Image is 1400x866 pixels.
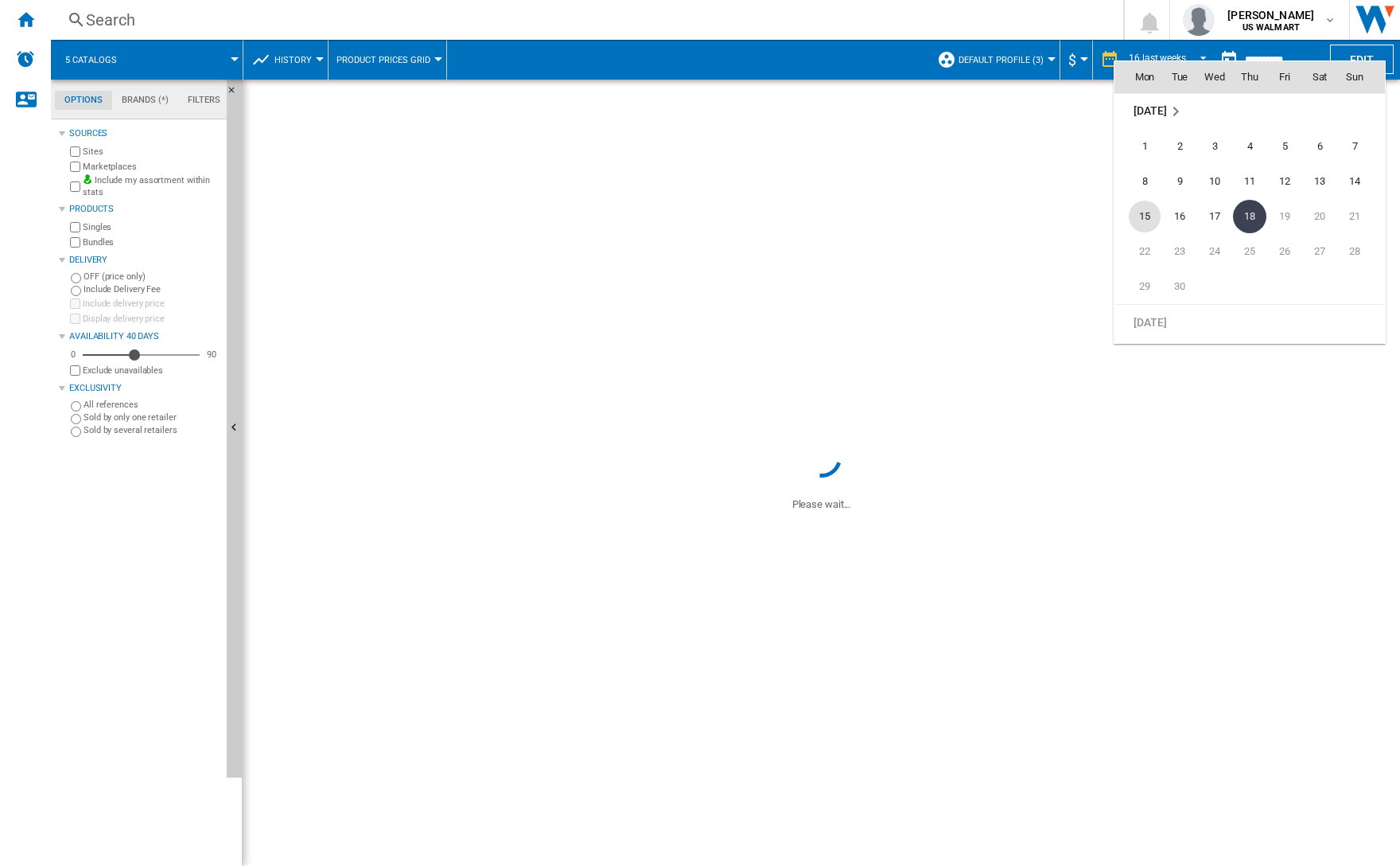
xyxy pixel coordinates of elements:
[1232,199,1267,234] td: Thursday September 18 2025
[1134,316,1166,329] span: [DATE]
[1232,129,1267,164] td: Thursday September 4 2025
[1233,200,1266,233] span: 18
[1197,61,1232,93] th: Wed
[1162,164,1197,199] td: Tuesday September 9 2025
[1269,131,1301,162] span: 5
[1339,166,1371,197] span: 14
[1337,164,1385,199] td: Sunday September 14 2025
[1267,164,1302,199] td: Friday September 12 2025
[1267,129,1302,164] td: Friday September 5 2025
[1197,129,1232,164] td: Wednesday September 3 2025
[1199,166,1231,197] span: 10
[1162,199,1197,234] td: Tuesday September 16 2025
[1162,269,1197,305] td: Tuesday September 30 2025
[1114,269,1162,305] td: Monday September 29 2025
[1302,129,1337,164] td: Saturday September 6 2025
[1164,131,1196,162] span: 2
[1269,166,1301,197] span: 12
[1114,234,1162,269] td: Monday September 22 2025
[1197,164,1232,199] td: Wednesday September 10 2025
[1114,129,1162,164] td: Monday September 1 2025
[1114,164,1385,199] tr: Week 2
[1302,199,1337,234] td: Saturday September 20 2025
[1304,131,1336,162] span: 6
[1232,234,1267,269] td: Thursday September 25 2025
[1162,129,1197,164] td: Tuesday September 2 2025
[1114,234,1385,269] tr: Week 4
[1129,131,1161,162] span: 1
[1114,269,1385,305] tr: Week 5
[1114,164,1162,199] td: Monday September 8 2025
[1302,164,1337,199] td: Saturday September 13 2025
[1302,61,1337,93] th: Sat
[1304,166,1336,197] span: 13
[1267,234,1302,269] td: Friday September 26 2025
[1114,199,1162,234] td: Monday September 15 2025
[1164,166,1196,197] span: 9
[1337,61,1385,93] th: Sun
[1199,201,1231,232] span: 17
[1267,61,1302,93] th: Fri
[1134,105,1166,118] span: [DATE]
[1267,199,1302,234] td: Friday September 19 2025
[1234,131,1266,162] span: 4
[1197,234,1232,269] td: Wednesday September 24 2025
[1232,164,1267,199] td: Thursday September 11 2025
[1199,131,1231,162] span: 3
[1114,61,1385,342] md-calendar: Calendar
[1129,201,1161,232] span: 15
[1337,199,1385,234] td: Sunday September 21 2025
[1162,61,1197,93] th: Tue
[1114,129,1385,164] tr: Week 1
[1114,94,1385,130] tr: Week undefined
[1232,61,1267,93] th: Thu
[1114,61,1162,93] th: Mon
[1114,199,1385,234] tr: Week 3
[1114,305,1385,341] tr: Week undefined
[1302,234,1337,269] td: Saturday September 27 2025
[1162,234,1197,269] td: Tuesday September 23 2025
[1164,201,1196,232] span: 16
[1114,94,1385,130] td: September 2025
[1337,234,1385,269] td: Sunday September 28 2025
[1339,131,1371,162] span: 7
[1197,199,1232,234] td: Wednesday September 17 2025
[1234,166,1266,197] span: 11
[1337,129,1385,164] td: Sunday September 7 2025
[1129,166,1161,197] span: 8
